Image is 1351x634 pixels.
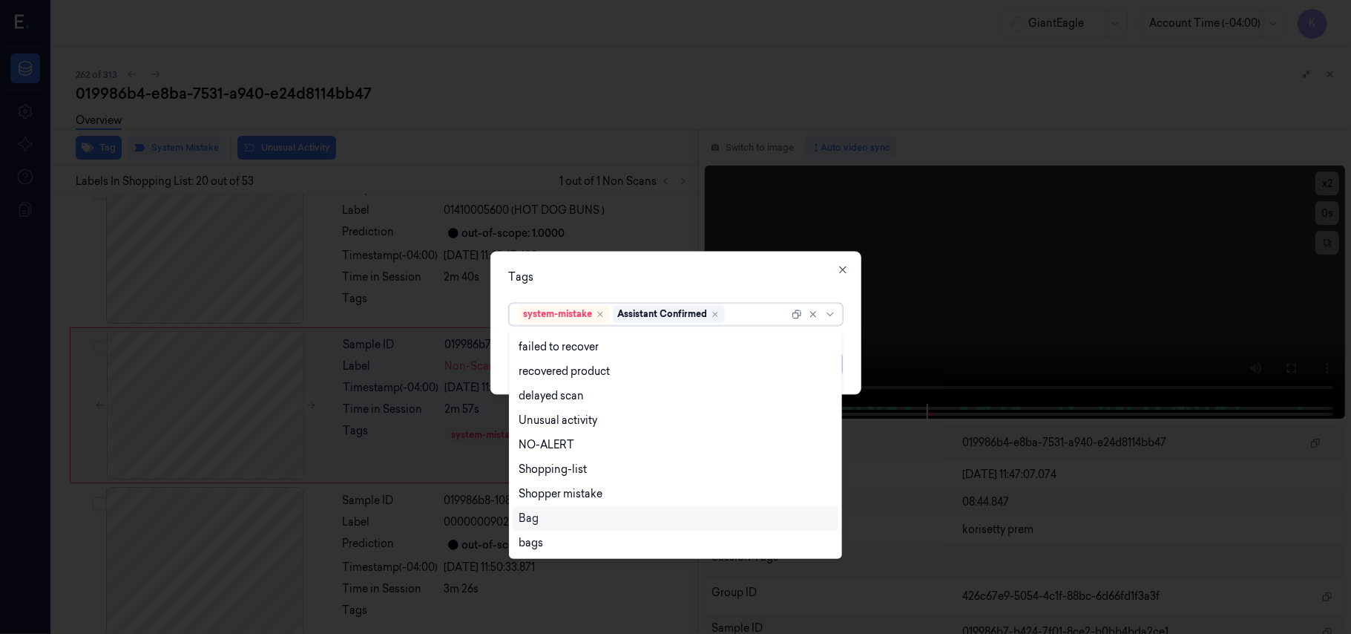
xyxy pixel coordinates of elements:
div: Tags [509,270,843,286]
div: Remove ,system-mistake [596,310,605,319]
div: bags [519,535,543,551]
div: NO-ALERT [519,437,574,453]
div: Shopping-list [519,462,587,477]
div: Unusual activity [519,413,597,428]
div: Bag [519,511,539,526]
div: recovered product [519,364,610,379]
div: failed to recover [519,339,599,355]
div: system-mistake [524,308,593,321]
div: Shopper mistake [519,486,602,502]
div: delayed scan [519,388,584,404]
div: Remove ,Assistant Confirmed [711,310,720,319]
div: Assistant Confirmed [618,308,708,321]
